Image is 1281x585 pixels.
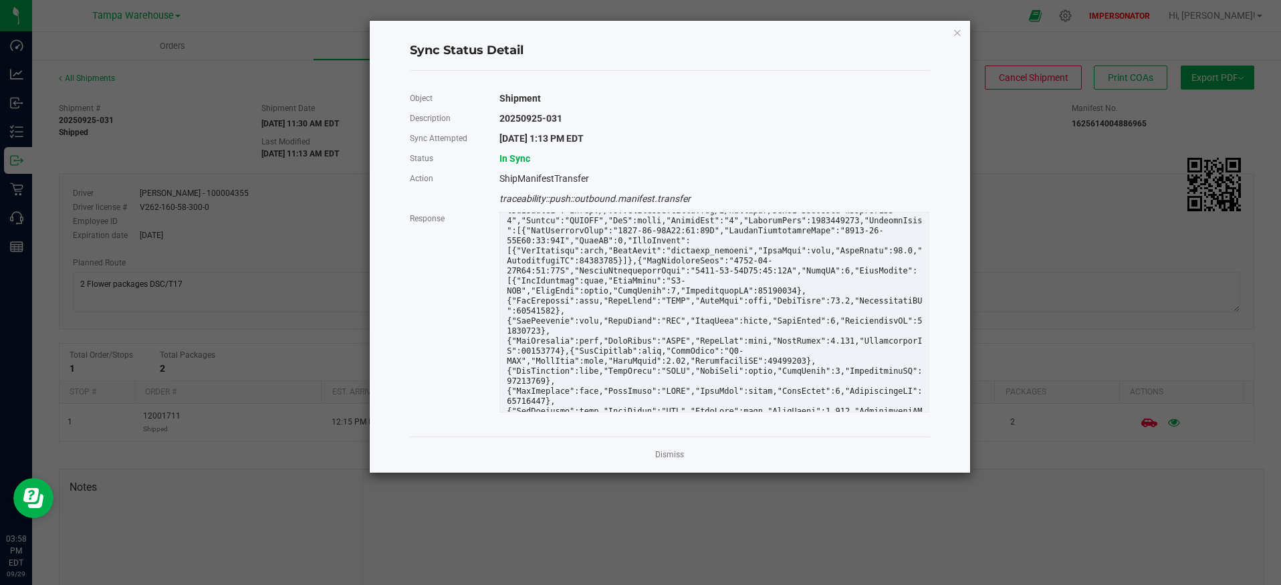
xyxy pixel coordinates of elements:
[400,108,490,128] div: Description
[410,42,523,60] span: Sync Status Detail
[655,449,684,461] a: Dismiss
[489,128,939,148] div: [DATE] 1:13 PM EDT
[400,88,490,108] div: Object
[499,153,530,164] span: In Sync
[400,148,490,168] div: Status
[489,88,939,108] div: Shipment
[400,209,490,229] div: Response
[400,168,490,189] div: Action
[489,108,939,128] div: 20250925-031
[13,478,53,518] iframe: Resource center
[489,168,939,189] div: ShipManifestTransfer
[489,189,939,209] div: traceability::push::outbound.manifest.transfer
[953,24,962,40] button: Close
[400,128,490,148] div: Sync Attempted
